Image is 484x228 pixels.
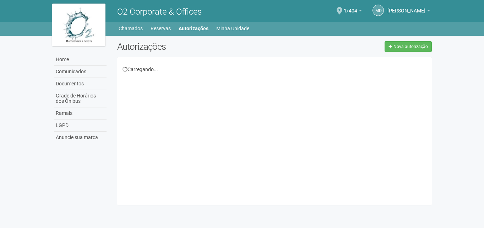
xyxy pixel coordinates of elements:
[151,23,171,33] a: Reservas
[119,23,143,33] a: Chamados
[52,4,105,46] img: logo.jpg
[54,107,107,120] a: Ramais
[117,7,202,17] span: O2 Corporate & Offices
[344,1,357,14] span: 1/404
[54,120,107,132] a: LGPD
[54,90,107,107] a: Grade de Horários dos Ônibus
[54,54,107,66] a: Home
[216,23,249,33] a: Minha Unidade
[54,78,107,90] a: Documentos
[54,132,107,143] a: Anuncie sua marca
[372,5,384,16] a: Md
[387,1,425,14] span: Michele de Carvalho
[385,41,432,52] a: Nova autorização
[179,23,208,33] a: Autorizações
[54,66,107,78] a: Comunicados
[387,9,430,15] a: [PERSON_NAME]
[117,41,269,52] h2: Autorizações
[393,44,428,49] span: Nova autorização
[123,66,427,73] div: Carregando...
[344,9,362,15] a: 1/404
